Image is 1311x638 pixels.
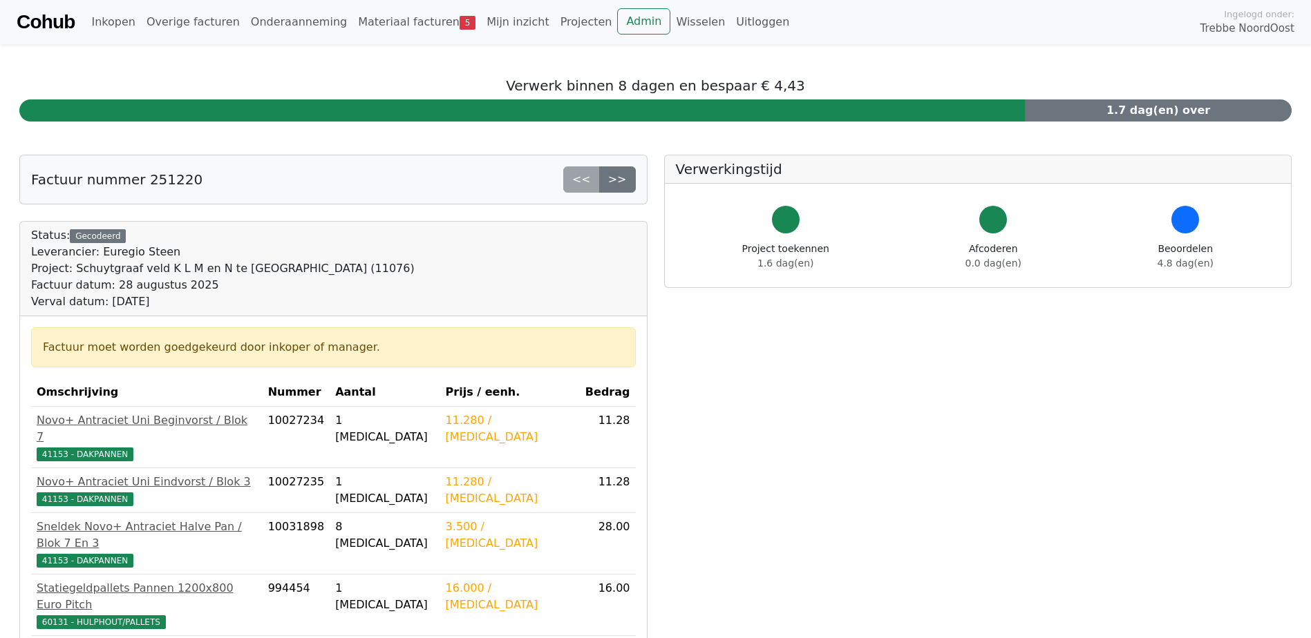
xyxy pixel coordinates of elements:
[86,8,140,36] a: Inkopen
[245,8,352,36] a: Onderaanneming
[37,412,257,462] a: Novo+ Antraciet Uni Beginvorst / Blok 741153 - DAKPANNEN
[742,242,829,271] div: Project toekennen
[446,519,574,552] div: 3.500 / [MEDICAL_DATA]
[263,513,330,574] td: 10031898
[37,492,133,506] span: 41153 - DAKPANNEN
[37,615,166,629] span: 60131 - HULPHOUT/PALLETS
[37,474,257,490] div: Novo+ Antraciet Uni Eindvorst / Blok 3
[1025,99,1292,122] div: 1.7 dag(en) over
[31,378,263,407] th: Omschrijving
[141,8,245,36] a: Overige facturen
[446,474,574,507] div: 11.280 / [MEDICAL_DATA]
[580,407,636,468] td: 11.28
[555,8,618,36] a: Projecten
[617,8,670,35] a: Admin
[481,8,555,36] a: Mijn inzicht
[263,378,330,407] th: Nummer
[965,242,1021,271] div: Afcoderen
[37,447,133,461] span: 41153 - DAKPANNEN
[757,258,813,269] span: 1.6 dag(en)
[1158,258,1214,269] span: 4.8 dag(en)
[440,378,580,407] th: Prijs / eenh.
[31,171,202,188] h5: Factuur nummer 251220
[580,378,636,407] th: Bedrag
[263,574,330,636] td: 994454
[17,6,75,39] a: Cohub
[70,229,126,243] div: Gecodeerd
[335,519,434,552] div: 8 [MEDICAL_DATA]
[37,519,257,568] a: Sneldek Novo+ Antraciet Halve Pan / Blok 7 En 341153 - DAKPANNEN
[580,468,636,513] td: 11.28
[1158,242,1214,271] div: Beoordelen
[43,339,624,356] div: Factuur moet worden goedgekeurd door inkoper of manager.
[446,580,574,613] div: 16.000 / [MEDICAL_DATA]
[335,580,434,613] div: 1 [MEDICAL_DATA]
[352,8,481,36] a: Materiaal facturen5
[31,260,415,277] div: Project: Schuytgraaf veld K L M en N te [GEOGRAPHIC_DATA] (11076)
[263,468,330,513] td: 10027235
[335,412,434,445] div: 1 [MEDICAL_DATA]
[580,574,636,636] td: 16.00
[263,407,330,468] td: 10027234
[31,244,415,260] div: Leverancier: Euregio Steen
[37,412,257,445] div: Novo+ Antraciet Uni Beginvorst / Blok 7
[31,227,415,310] div: Status:
[335,474,434,507] div: 1 [MEDICAL_DATA]
[19,77,1292,94] h5: Verwerk binnen 8 dagen en bespaar € 4,43
[37,474,257,507] a: Novo+ Antraciet Uni Eindvorst / Blok 341153 - DAKPANNEN
[37,580,257,630] a: Statiegeldpallets Pannen 1200x800 Euro Pitch60131 - HULPHOUT/PALLETS
[730,8,795,36] a: Uitloggen
[37,519,257,552] div: Sneldek Novo+ Antraciet Halve Pan / Blok 7 En 3
[31,277,415,293] div: Factuur datum: 28 augustus 2025
[330,378,440,407] th: Aantal
[446,412,574,445] div: 11.280 / [MEDICAL_DATA]
[580,513,636,574] td: 28.00
[676,161,1281,177] h5: Verwerkingstijd
[670,8,730,36] a: Wisselen
[31,293,415,310] div: Verval datum: [DATE]
[1200,21,1294,37] span: Trebbe NoordOost
[37,580,257,613] div: Statiegeldpallets Pannen 1200x800 Euro Pitch
[599,166,636,193] a: >>
[1224,8,1294,21] span: Ingelogd onder:
[965,258,1021,269] span: 0.0 dag(en)
[37,554,133,568] span: 41153 - DAKPANNEN
[460,16,475,30] span: 5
